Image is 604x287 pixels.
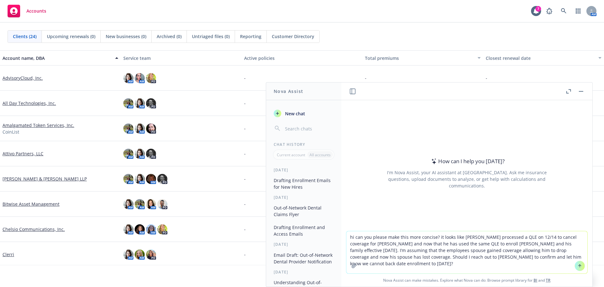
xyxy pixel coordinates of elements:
[365,55,474,61] div: Total premiums
[284,124,334,133] input: Search chats
[157,33,182,40] span: Archived (0)
[271,203,336,220] button: Out-of-Network Dental Claims Flyer
[123,73,133,83] img: photo
[146,250,156,260] img: photo
[244,175,246,182] span: -
[157,224,167,234] img: photo
[135,98,145,108] img: photo
[3,251,14,258] a: Clerri
[146,149,156,159] img: photo
[106,33,146,40] span: New businesses (0)
[242,50,362,66] button: Active policies
[123,174,133,184] img: photo
[135,224,145,234] img: photo
[5,2,49,20] a: Accounts
[157,174,167,184] img: photo
[266,242,341,247] div: [DATE]
[310,152,331,158] p: All accounts
[244,75,246,81] span: -
[157,199,167,209] img: photo
[272,33,314,40] span: Customer Directory
[146,199,156,209] img: photo
[378,169,555,189] div: I'm Nova Assist, your AI assistant at [GEOGRAPHIC_DATA]. Ask me insurance questions, upload docum...
[3,129,19,135] span: CoinList
[534,278,537,283] a: BI
[277,152,305,158] p: Current account
[3,55,111,61] div: Account name, DBA
[271,108,336,119] button: New chat
[244,251,246,258] span: -
[26,9,46,14] span: Accounts
[123,55,239,61] div: Service team
[486,75,487,81] span: -
[135,149,145,159] img: photo
[146,174,156,184] img: photo
[135,123,145,134] img: photo
[123,123,133,134] img: photo
[483,50,604,66] button: Closest renewal date
[362,50,483,66] button: Total premiums
[3,100,56,106] a: All Day Technologies, Inc.
[244,125,246,132] span: -
[266,269,341,275] div: [DATE]
[146,98,156,108] img: photo
[244,226,246,232] span: -
[13,33,36,40] span: Clients (24)
[192,33,230,40] span: Untriaged files (0)
[3,226,65,232] a: Chelsio Communications, Inc.
[244,201,246,207] span: -
[266,167,341,173] div: [DATE]
[284,110,305,117] span: New chat
[266,195,341,200] div: [DATE]
[572,5,584,17] a: Switch app
[3,201,59,207] a: Bitwise Asset Management
[271,250,336,267] button: Email Draft: Out-of-Network Dental Provider Notification
[244,150,246,157] span: -
[121,50,242,66] button: Service team
[123,224,133,234] img: photo
[146,73,156,83] img: photo
[346,231,587,273] textarea: hi can you please make this more concise? it looks like [PERSON_NAME] processed a QLE on 12/14 to...
[135,250,145,260] img: photo
[135,73,145,83] img: photo
[135,174,145,184] img: photo
[429,157,505,165] div: How can I help you [DATE]?
[123,149,133,159] img: photo
[557,5,570,17] a: Search
[123,199,133,209] img: photo
[3,122,74,129] a: Amalgamated Token Services, Inc.
[271,222,336,239] button: Drafting Enrollment and Access Emails
[546,278,551,283] a: TR
[244,55,360,61] div: Active policies
[535,6,541,12] div: 7
[344,274,590,287] span: Nova Assist can make mistakes. Explore what Nova can do: Browse prompt library for and
[3,75,43,81] a: AdvisoryCloud, Inc.
[123,98,133,108] img: photo
[486,55,595,61] div: Closest renewal date
[146,123,156,134] img: photo
[240,33,261,40] span: Reporting
[47,33,95,40] span: Upcoming renewals (0)
[543,5,556,17] a: Report a Bug
[123,250,133,260] img: photo
[3,150,43,157] a: Attivo Partners, LLC
[135,199,145,209] img: photo
[274,88,303,95] h1: Nova Assist
[146,224,156,234] img: photo
[266,142,341,147] div: Chat History
[365,75,366,81] span: -
[3,175,87,182] a: [PERSON_NAME] & [PERSON_NAME] LLP
[271,175,336,192] button: Drafting Enrollment Emails for New Hires
[244,100,246,106] span: -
